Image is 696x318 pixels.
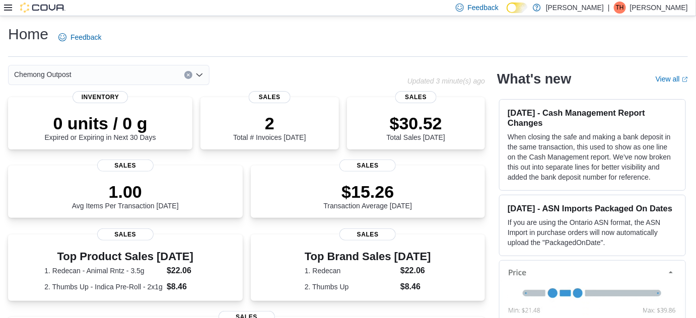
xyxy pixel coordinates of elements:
p: 2 [233,113,306,133]
button: Clear input [184,71,192,79]
span: Sales [395,91,437,103]
h1: Home [8,24,48,44]
img: Cova [20,3,65,13]
a: Feedback [54,27,105,47]
span: Feedback [71,32,101,42]
h3: [DATE] - ASN Imports Packaged On Dates [508,203,677,213]
span: Sales [339,228,396,241]
dt: 2. Thumbs Up [305,282,396,292]
div: Transaction Average [DATE] [324,182,412,210]
a: View allExternal link [656,75,688,83]
span: Sales [339,160,396,172]
dt: 1. Redecan [305,266,396,276]
div: Expired or Expiring in Next 30 Days [45,113,156,141]
span: Sales [97,228,154,241]
div: Tim Hales [614,2,626,14]
dd: $8.46 [167,281,206,293]
dd: $8.46 [400,281,431,293]
dd: $22.06 [400,265,431,277]
span: Chemong Outpost [14,68,72,81]
p: [PERSON_NAME] [630,2,688,14]
dd: $22.06 [167,265,206,277]
p: $30.52 [387,113,445,133]
span: Sales [249,91,290,103]
p: When closing the safe and making a bank deposit in the same transaction, this used to show as one... [508,132,677,182]
span: Feedback [468,3,499,13]
p: [PERSON_NAME] [546,2,604,14]
h2: What's new [497,71,571,87]
button: Open list of options [195,71,203,79]
span: Inventory [73,91,128,103]
h3: Top Product Sales [DATE] [44,251,206,263]
div: Total Sales [DATE] [387,113,445,141]
p: $15.26 [324,182,412,202]
div: Total # Invoices [DATE] [233,113,306,141]
h3: [DATE] - Cash Management Report Changes [508,108,677,128]
p: If you are using the Ontario ASN format, the ASN Import in purchase orders will now automatically... [508,217,677,248]
dt: 2. Thumbs Up - Indica Pre-Roll - 2x1g [44,282,163,292]
div: Avg Items Per Transaction [DATE] [72,182,179,210]
h3: Top Brand Sales [DATE] [305,251,431,263]
p: 0 units / 0 g [45,113,156,133]
p: 1.00 [72,182,179,202]
svg: External link [682,76,688,83]
span: Sales [97,160,154,172]
p: Updated 3 minute(s) ago [407,77,485,85]
span: TH [616,2,624,14]
p: | [608,2,610,14]
input: Dark Mode [507,3,528,13]
dt: 1. Redecan - Animal Rntz - 3.5g [44,266,163,276]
